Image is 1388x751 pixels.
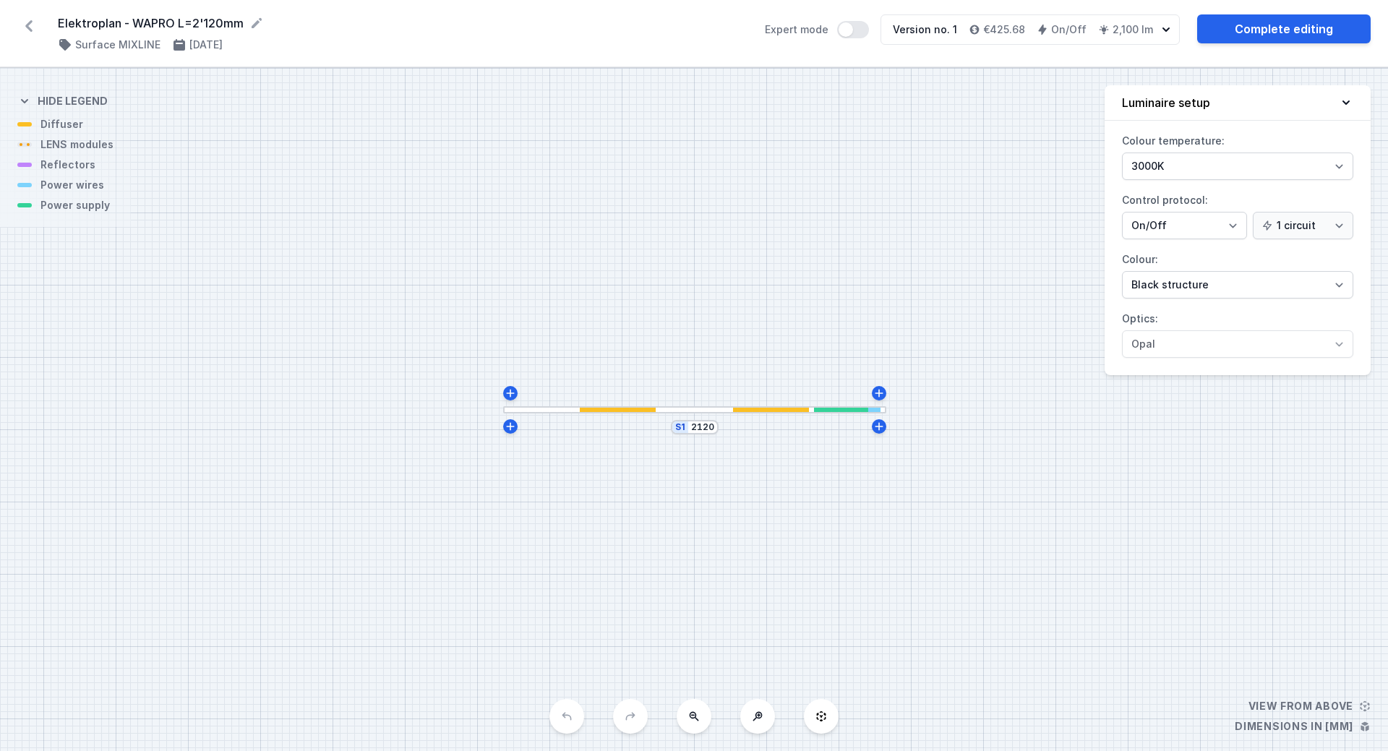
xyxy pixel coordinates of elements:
[1113,22,1153,37] h4: 2,100 lm
[1122,153,1353,180] select: Colour temperature:
[1051,22,1087,37] h4: On/Off
[893,22,957,37] div: Version no. 1
[1122,271,1353,299] select: Colour:
[1122,330,1353,358] select: Optics:
[1122,307,1353,358] label: Optics:
[691,421,714,433] input: Dimension [mm]
[1122,189,1353,239] label: Control protocol:
[765,21,869,38] label: Expert mode
[881,14,1180,45] button: Version no. 1€425.68On/Off2,100 lm
[17,82,108,117] button: Hide legend
[58,14,747,32] form: Elektroplan - WAPRO L=2'120mm
[1105,85,1371,121] button: Luminaire setup
[983,22,1025,37] h4: €425.68
[1122,248,1353,299] label: Colour:
[1122,212,1247,239] select: Control protocol:
[1122,129,1353,180] label: Colour temperature:
[249,16,264,30] button: Rename project
[1253,212,1353,239] select: Control protocol:
[1197,14,1371,43] a: Complete editing
[75,38,160,52] h4: Surface MIXLINE
[837,21,869,38] button: Expert mode
[38,94,108,108] h4: Hide legend
[1122,94,1210,111] h4: Luminaire setup
[189,38,223,52] h4: [DATE]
